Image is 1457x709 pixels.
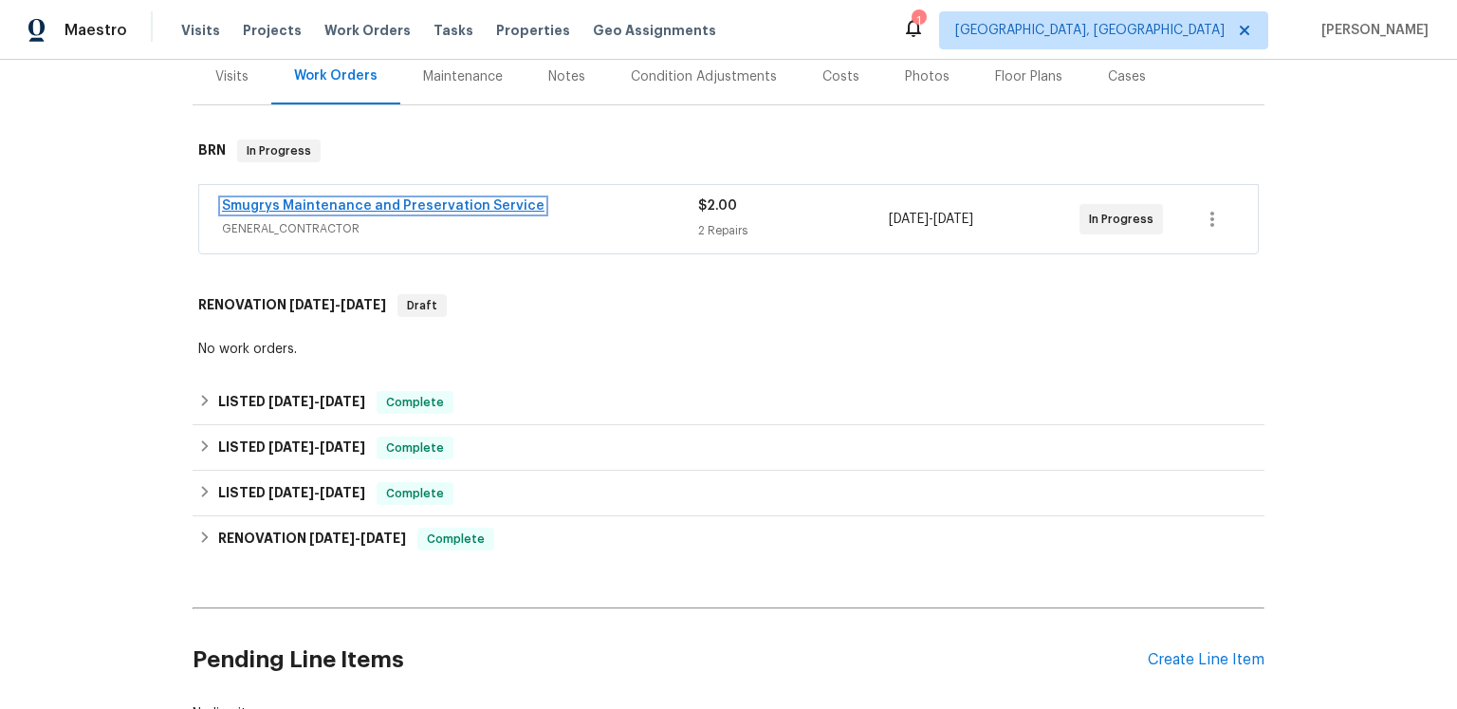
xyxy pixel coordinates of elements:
span: - [289,298,386,311]
div: Photos [905,67,950,86]
h6: BRN [198,140,226,162]
span: In Progress [239,141,319,160]
span: Projects [243,21,302,40]
div: Notes [548,67,585,86]
div: Maintenance [423,67,503,86]
span: [DATE] [320,395,365,408]
div: LISTED [DATE]-[DATE]Complete [193,380,1264,425]
div: 1 [912,11,925,30]
div: BRN In Progress [193,121,1264,181]
span: - [268,486,365,499]
span: [DATE] [268,486,314,499]
div: Work Orders [294,66,378,85]
span: [DATE] [268,440,314,454]
span: [DATE] [341,298,386,311]
span: Complete [419,530,492,549]
span: [DATE] [320,486,365,499]
div: RENOVATION [DATE]-[DATE]Complete [193,516,1264,562]
span: [DATE] [889,213,929,226]
span: [DATE] [268,395,314,408]
h6: LISTED [218,391,365,414]
div: Costs [822,67,859,86]
h6: LISTED [218,482,365,505]
span: GENERAL_CONTRACTOR [222,219,698,238]
span: Work Orders [324,21,411,40]
span: $2.00 [698,199,737,213]
div: LISTED [DATE]-[DATE]Complete [193,471,1264,516]
span: Complete [378,393,452,412]
span: Visits [181,21,220,40]
a: Smugrys Maintenance and Preservation Service [222,199,544,213]
span: [DATE] [320,440,365,454]
span: Properties [496,21,570,40]
span: Complete [378,438,452,457]
div: Create Line Item [1148,651,1264,669]
div: Cases [1108,67,1146,86]
span: Complete [378,484,452,503]
span: [GEOGRAPHIC_DATA], [GEOGRAPHIC_DATA] [955,21,1225,40]
h6: RENOVATION [198,294,386,317]
span: [DATE] [309,532,355,545]
div: 2 Repairs [698,221,889,240]
span: [DATE] [360,532,406,545]
span: - [268,395,365,408]
h6: LISTED [218,437,365,459]
span: Maestro [65,21,127,40]
div: No work orders. [198,340,1259,359]
div: Condition Adjustments [631,67,777,86]
span: - [309,532,406,545]
div: LISTED [DATE]-[DATE]Complete [193,425,1264,471]
span: [DATE] [933,213,973,226]
h2: Pending Line Items [193,616,1148,704]
span: In Progress [1089,210,1161,229]
span: Draft [399,296,445,315]
h6: RENOVATION [218,528,406,550]
span: - [889,210,973,229]
span: [DATE] [289,298,335,311]
div: Floor Plans [995,67,1062,86]
div: RENOVATION [DATE]-[DATE]Draft [193,275,1264,336]
div: Visits [215,67,249,86]
span: [PERSON_NAME] [1314,21,1429,40]
span: - [268,440,365,454]
span: Geo Assignments [593,21,716,40]
span: Tasks [433,24,473,37]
